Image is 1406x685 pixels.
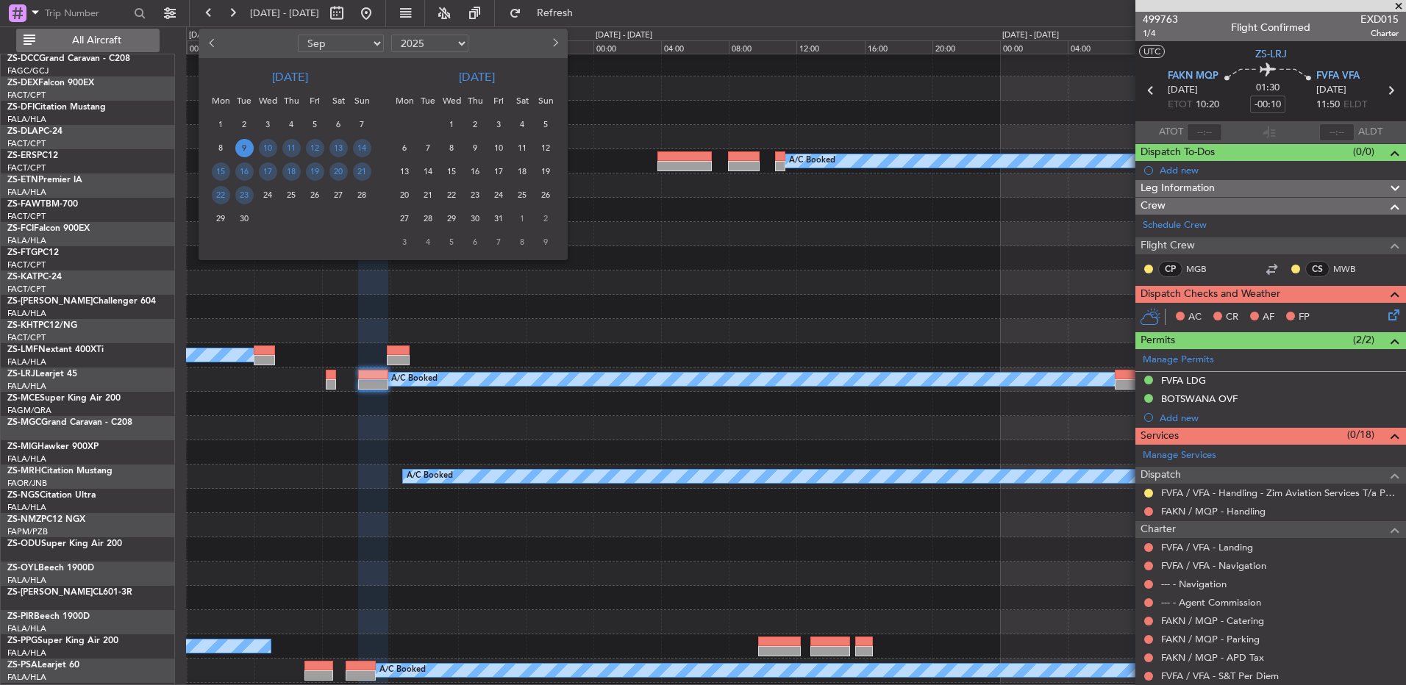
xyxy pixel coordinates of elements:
[212,162,230,181] span: 15
[534,159,557,183] div: 19-10-2025
[487,136,510,159] div: 10-10-2025
[513,209,532,228] span: 1
[1143,27,1178,40] span: 1/4
[326,89,350,112] div: Sat
[256,136,279,159] div: 10-9-2025
[256,112,279,136] div: 3-9-2025
[1159,125,1183,140] span: ATOT
[416,136,440,159] div: 7-10-2025
[259,139,277,157] span: 10
[1188,310,1202,325] span: AC
[7,176,38,184] span: ZS-ETN
[306,186,324,204] span: 26
[256,89,279,112] div: Wed
[7,442,38,451] span: ZS-MIG
[1187,123,1222,141] input: --:--
[7,127,38,136] span: ZS-DLA
[7,661,38,670] span: ZS-PSA
[235,162,254,181] span: 16
[416,159,440,183] div: 14-10-2025
[510,159,534,183] div: 18-10-2025
[1343,98,1367,112] span: ELDT
[7,467,113,476] a: ZS-MRHCitation Mustang
[490,209,508,228] span: 31
[7,65,49,76] a: FAGC/GCJ
[7,54,130,63] a: ZS-DCCGrand Caravan - C208
[350,112,374,136] div: 7-9-2025
[7,151,58,160] a: ZS-ERSPC12
[1168,98,1192,112] span: ETOT
[329,186,348,204] span: 27
[1161,651,1264,664] a: FAKN / MQP - APD Tax
[1263,310,1274,325] span: AF
[490,162,508,181] span: 17
[537,162,555,181] span: 19
[440,230,463,254] div: 5-11-2025
[7,103,35,112] span: ZS-DFI
[440,136,463,159] div: 8-10-2025
[1161,596,1261,609] a: --- - Agent Commission
[466,186,485,204] span: 23
[932,40,1000,54] div: 20:00
[209,159,232,183] div: 15-9-2025
[7,453,46,465] a: FALA/HLA
[1196,98,1219,112] span: 10:20
[510,112,534,136] div: 4-10-2025
[513,139,532,157] span: 11
[534,89,557,112] div: Sun
[279,183,303,207] div: 25-9-2025
[463,112,487,136] div: 2-10-2025
[282,139,301,157] span: 11
[593,40,661,54] div: 00:00
[7,187,46,198] a: FALA/HLA
[235,115,254,134] span: 2
[443,233,461,251] span: 5
[7,90,46,101] a: FACT/CPT
[7,661,79,670] a: ZS-PSALearjet 60
[396,162,414,181] span: 13
[7,308,46,319] a: FALA/HLA
[279,159,303,183] div: 18-9-2025
[235,209,254,228] span: 30
[7,235,46,246] a: FALA/HLA
[416,230,440,254] div: 4-11-2025
[7,273,38,281] span: ZS-KAT
[212,209,230,228] span: 29
[282,186,301,204] span: 25
[353,162,371,181] span: 21
[7,259,46,270] a: FACT/CPT
[513,162,532,181] span: 18
[235,139,254,157] span: 9
[463,136,487,159] div: 9-10-2025
[7,564,38,573] span: ZS-OYL
[789,150,835,172] div: A/C Booked
[7,224,90,233] a: ZS-FCIFalcon 900EX
[7,478,47,489] a: FAOR/JNB
[487,207,510,230] div: 31-10-2025
[7,345,38,354] span: ZS-LMF
[306,139,324,157] span: 12
[326,112,350,136] div: 6-9-2025
[1256,81,1280,96] span: 01:30
[393,207,416,230] div: 27-10-2025
[534,112,557,136] div: 5-10-2025
[419,209,438,228] span: 28
[1168,83,1198,98] span: [DATE]
[7,442,99,451] a: ZS-MIGHawker 900XP
[1143,12,1178,27] span: 499763
[350,89,374,112] div: Sun
[466,115,485,134] span: 2
[7,381,46,392] a: FALA/HLA
[350,136,374,159] div: 14-9-2025
[1143,448,1216,463] a: Manage Services
[463,207,487,230] div: 30-10-2025
[1143,353,1214,367] a: Manage Permits
[466,162,485,181] span: 16
[7,491,96,500] a: ZS-NGSCitation Ultra
[443,139,461,157] span: 8
[419,162,438,181] span: 14
[279,136,303,159] div: 11-9-2025
[187,40,254,54] div: 00:00
[537,186,555,204] span: 26
[7,515,41,524] span: ZS-NMZ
